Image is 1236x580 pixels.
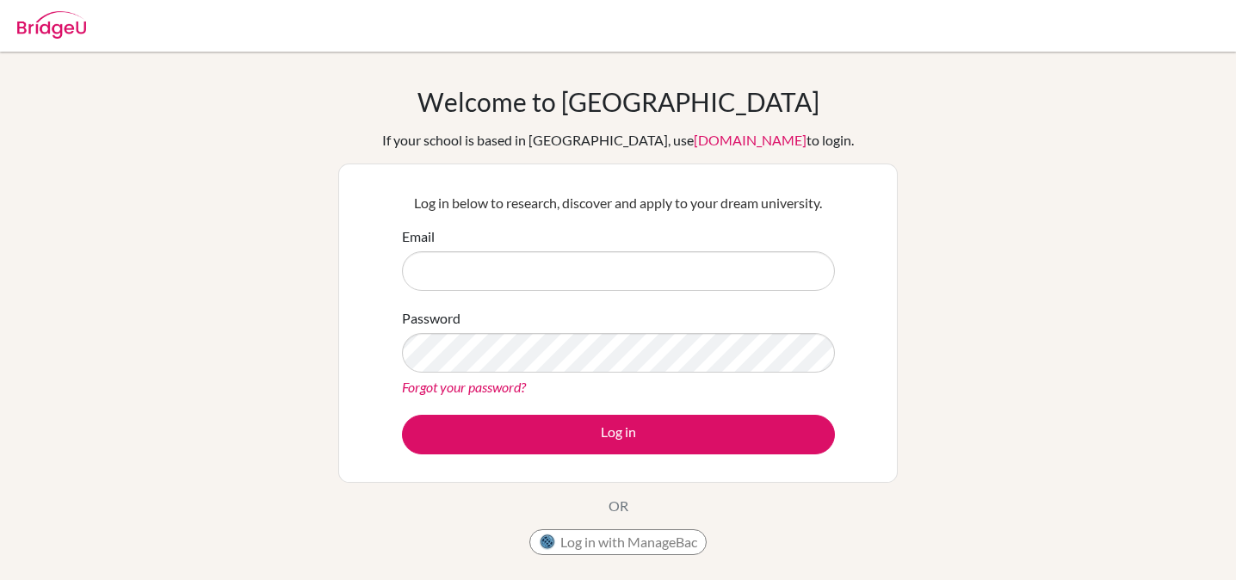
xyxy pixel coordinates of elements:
[402,226,435,247] label: Email
[402,415,835,454] button: Log in
[17,11,86,39] img: Bridge-U
[402,193,835,213] p: Log in below to research, discover and apply to your dream university.
[417,86,819,117] h1: Welcome to [GEOGRAPHIC_DATA]
[382,130,854,151] div: If your school is based in [GEOGRAPHIC_DATA], use to login.
[529,529,707,555] button: Log in with ManageBac
[609,496,628,516] p: OR
[694,132,806,148] a: [DOMAIN_NAME]
[402,379,526,395] a: Forgot your password?
[402,308,460,329] label: Password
